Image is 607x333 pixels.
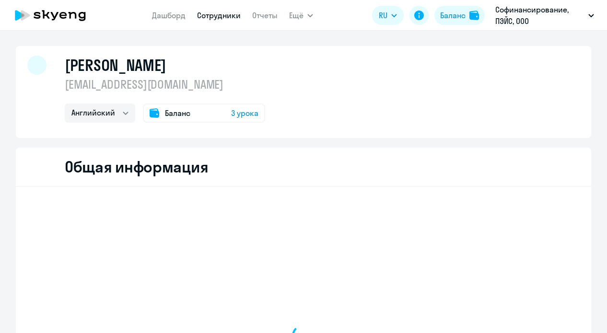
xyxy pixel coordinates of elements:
[372,6,404,25] button: RU
[152,11,186,20] a: Дашборд
[490,4,599,27] button: Софинансирование, ПЭЙС, ООО
[231,107,258,119] span: 3 урока
[289,6,313,25] button: Ещё
[289,10,303,21] span: Ещё
[434,6,485,25] button: Балансbalance
[165,107,190,119] span: Баланс
[252,11,278,20] a: Отчеты
[440,10,466,21] div: Баланс
[65,56,166,75] h1: [PERSON_NAME]
[379,10,387,21] span: RU
[495,4,584,27] p: Софинансирование, ПЭЙС, ООО
[65,77,265,92] p: [EMAIL_ADDRESS][DOMAIN_NAME]
[469,11,479,20] img: balance
[197,11,241,20] a: Сотрудники
[65,157,208,176] h2: Общая информация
